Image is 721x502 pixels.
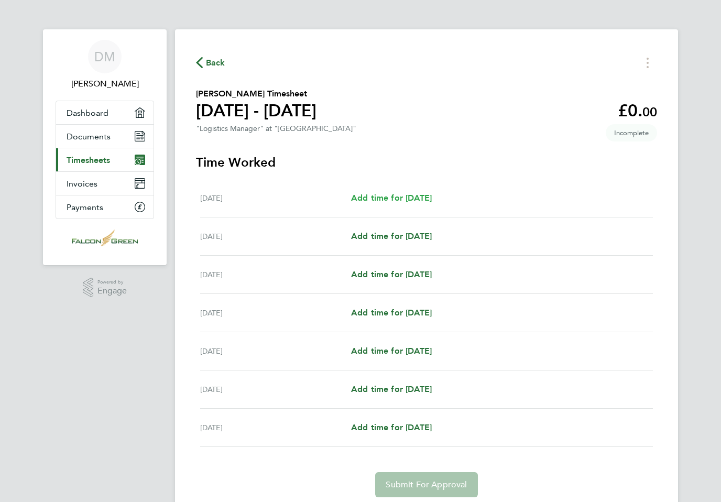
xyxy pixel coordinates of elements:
[638,54,657,71] button: Timesheets Menu
[351,421,432,434] a: Add time for [DATE]
[72,230,138,246] img: falcongreen-logo-retina.png
[83,278,127,298] a: Powered byEngage
[56,125,154,148] a: Documents
[196,154,657,171] h3: Time Worked
[351,422,432,432] span: Add time for [DATE]
[67,155,110,165] span: Timesheets
[351,346,432,356] span: Add time for [DATE]
[56,230,154,246] a: Go to home page
[206,57,225,69] span: Back
[94,50,115,63] span: DM
[642,104,657,119] span: 00
[56,172,154,195] a: Invoices
[200,268,351,281] div: [DATE]
[67,108,108,118] span: Dashboard
[351,192,432,204] a: Add time for [DATE]
[351,307,432,319] a: Add time for [DATE]
[351,230,432,243] a: Add time for [DATE]
[56,101,154,124] a: Dashboard
[200,230,351,243] div: [DATE]
[67,179,97,189] span: Invoices
[97,287,127,296] span: Engage
[56,78,154,90] span: David Muir
[56,195,154,219] a: Payments
[196,100,316,121] h1: [DATE] - [DATE]
[351,268,432,281] a: Add time for [DATE]
[351,383,432,396] a: Add time for [DATE]
[200,307,351,319] div: [DATE]
[200,383,351,396] div: [DATE]
[56,148,154,171] a: Timesheets
[351,231,432,241] span: Add time for [DATE]
[351,308,432,318] span: Add time for [DATE]
[97,278,127,287] span: Powered by
[196,124,356,133] div: "Logistics Manager" at "[GEOGRAPHIC_DATA]"
[43,29,167,265] nav: Main navigation
[200,421,351,434] div: [DATE]
[56,40,154,90] a: DM[PERSON_NAME]
[67,202,103,212] span: Payments
[196,88,316,100] h2: [PERSON_NAME] Timesheet
[351,384,432,394] span: Add time for [DATE]
[618,101,657,121] app-decimal: £0.
[200,345,351,357] div: [DATE]
[196,56,225,69] button: Back
[67,132,111,141] span: Documents
[351,193,432,203] span: Add time for [DATE]
[351,269,432,279] span: Add time for [DATE]
[200,192,351,204] div: [DATE]
[606,124,657,141] span: This timesheet is Incomplete.
[351,345,432,357] a: Add time for [DATE]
